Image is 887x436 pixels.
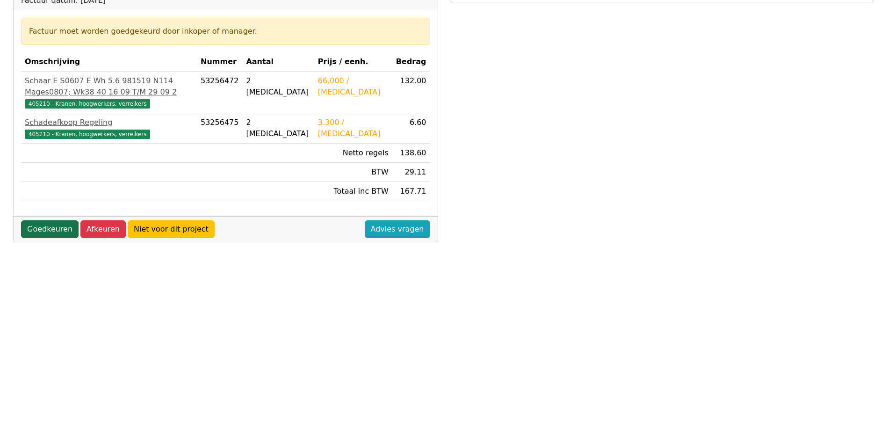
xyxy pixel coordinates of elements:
[25,99,150,109] span: 405210 - Kranen, hoogwerkers, verreikers
[25,75,193,109] a: Schaar E S0607 E Wh 5.6 981519 N114 Mages0807; Wk38 40 16 09 T/M 29 09 2405210 - Kranen, hoogwerk...
[29,26,422,37] div: Factuur moet worden goedgekeurd door inkoper of manager.
[318,117,389,139] div: 3.300 / [MEDICAL_DATA]
[392,144,430,163] td: 138.60
[365,220,430,238] a: Advies vragen
[242,52,314,72] th: Aantal
[392,72,430,113] td: 132.00
[25,117,193,139] a: Schadeafkoop Regeling405210 - Kranen, hoogwerkers, verreikers
[25,117,193,128] div: Schadeafkoop Regeling
[392,163,430,182] td: 29.11
[314,144,392,163] td: Netto regels
[25,130,150,139] span: 405210 - Kranen, hoogwerkers, verreikers
[314,52,392,72] th: Prijs / eenh.
[246,75,310,98] div: 2 [MEDICAL_DATA]
[314,182,392,201] td: Totaal inc BTW
[21,52,197,72] th: Omschrijving
[197,72,242,113] td: 53256472
[25,75,193,98] div: Schaar E S0607 E Wh 5.6 981519 N114 Mages0807; Wk38 40 16 09 T/M 29 09 2
[392,52,430,72] th: Bedrag
[318,75,389,98] div: 66.000 / [MEDICAL_DATA]
[392,182,430,201] td: 167.71
[80,220,126,238] a: Afkeuren
[314,163,392,182] td: BTW
[392,113,430,144] td: 6.60
[197,52,242,72] th: Nummer
[21,220,79,238] a: Goedkeuren
[197,113,242,144] td: 53256475
[246,117,310,139] div: 2 [MEDICAL_DATA]
[128,220,215,238] a: Niet voor dit project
